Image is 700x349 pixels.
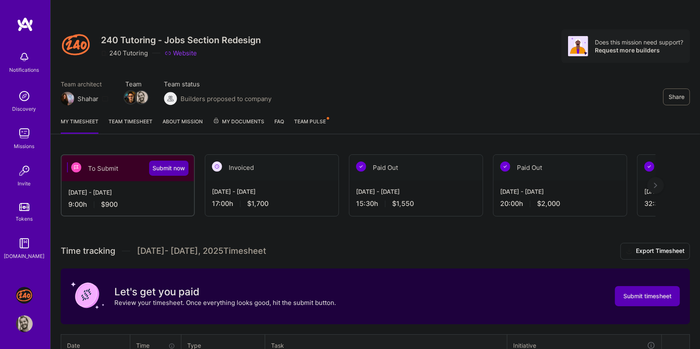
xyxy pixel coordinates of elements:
[125,90,136,104] a: Team Member Avatar
[14,142,35,151] div: Missions
[101,35,261,45] h3: 240 Tutoring - Jobs Section Redesign
[294,117,328,134] a: Team Pulse
[356,199,476,208] div: 15:30 h
[152,164,185,172] span: Submit now
[16,287,33,304] img: J: 240 Tutoring - Jobs Section Redesign
[213,117,264,134] a: My Documents
[164,92,177,105] img: Builders proposed to company
[595,46,683,54] div: Request more builders
[16,49,33,65] img: bell
[14,287,35,304] a: J: 240 Tutoring - Jobs Section Redesign
[595,38,683,46] div: Does this mission need support?
[212,161,222,172] img: Invoiced
[135,91,148,104] img: Team Member Avatar
[114,298,336,307] p: Review your timesheet. Once everything looks good, hit the submit button.
[669,93,685,101] span: Share
[61,117,98,134] a: My timesheet
[136,90,147,104] a: Team Member Avatar
[71,162,81,172] img: To Submit
[10,65,39,74] div: Notifications
[163,117,203,134] a: About Mission
[620,243,690,260] button: Export Timesheet
[568,36,588,56] img: Avatar
[500,187,620,196] div: [DATE] - [DATE]
[14,315,35,332] a: User Avatar
[102,95,108,102] i: icon Mail
[61,246,115,256] span: Time tracking
[71,279,104,312] img: coin
[213,117,264,126] span: My Documents
[537,199,560,208] span: $2,000
[16,315,33,332] img: User Avatar
[164,80,271,89] span: Team status
[77,94,98,103] div: Shahar
[61,29,91,60] img: Company Logo
[181,94,271,103] span: Builders proposed to company
[654,182,657,188] img: right
[294,118,326,125] span: Team Pulse
[68,188,187,197] div: [DATE] - [DATE]
[125,80,147,89] span: Team
[19,203,29,211] img: tokens
[247,199,269,208] span: $1,700
[16,235,33,252] img: guide book
[108,117,152,134] a: Team timesheet
[137,246,266,256] span: [DATE] - [DATE] , 2025 Timesheet
[623,292,672,300] span: Submit timesheet
[18,179,31,188] div: Invite
[124,91,137,104] img: Team Member Avatar
[4,252,45,260] div: [DOMAIN_NAME]
[16,125,33,142] img: teamwork
[101,49,148,57] div: 240 Tutoring
[392,199,414,208] span: $1,550
[149,161,189,176] button: Submit now
[101,200,118,209] span: $900
[615,286,680,306] button: Submit timesheet
[16,214,33,223] div: Tokens
[205,155,338,180] div: Invoiced
[349,155,483,180] div: Paid Out
[500,199,620,208] div: 20:00 h
[16,88,33,104] img: discovery
[68,200,187,209] div: 9:00 h
[274,117,284,134] a: FAQ
[13,104,36,113] div: Discovery
[61,80,108,89] span: Team architect
[644,161,654,172] img: Paid Out
[16,162,33,179] img: Invite
[356,187,476,196] div: [DATE] - [DATE]
[62,155,194,181] div: To Submit
[165,49,197,57] a: Website
[663,89,690,105] button: Share
[356,161,366,172] img: Paid Out
[114,286,336,298] h3: Let's get you paid
[101,50,108,57] i: icon CompanyGray
[212,199,332,208] div: 17:00 h
[493,155,627,180] div: Paid Out
[626,247,633,256] i: icon Download
[500,161,510,172] img: Paid Out
[212,187,332,196] div: [DATE] - [DATE]
[17,17,34,32] img: logo
[61,92,74,105] img: Team Architect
